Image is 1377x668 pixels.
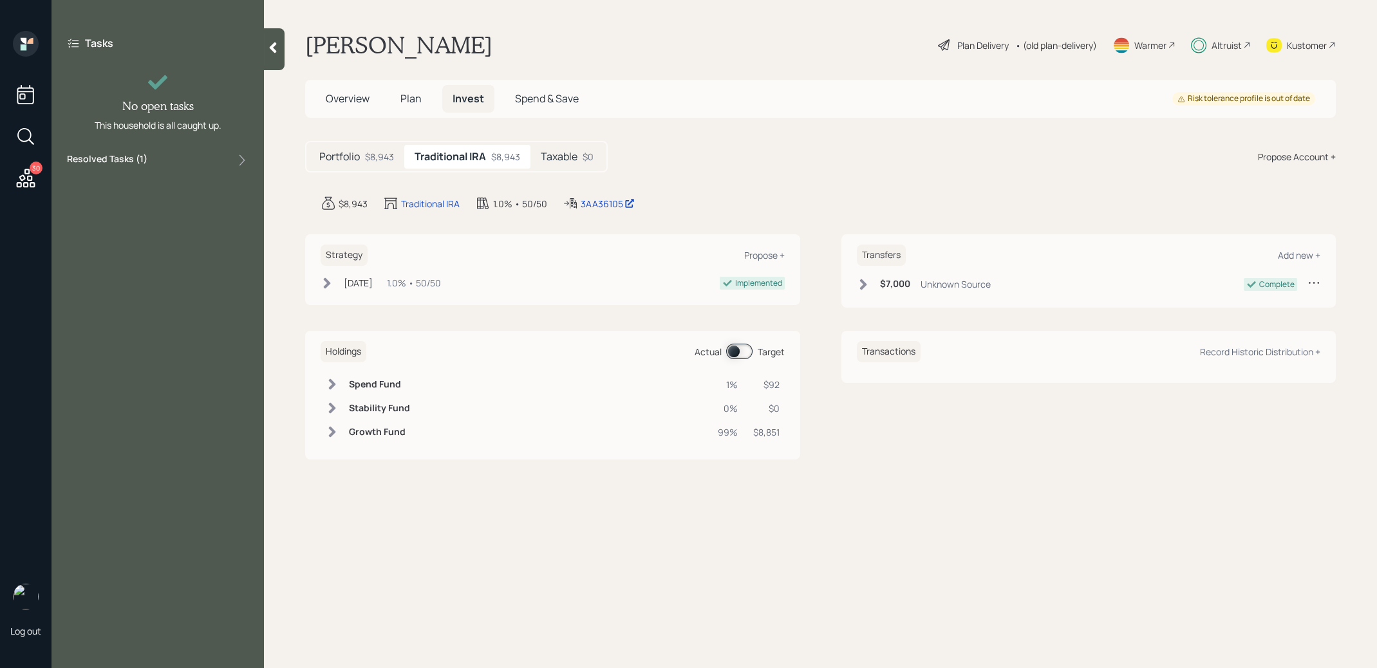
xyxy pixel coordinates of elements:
h6: Stability Fund [349,403,410,414]
div: Risk tolerance profile is out of date [1177,93,1310,104]
div: 1.0% • 50/50 [493,197,547,210]
h6: Growth Fund [349,427,410,438]
div: $8,943 [339,197,368,210]
div: Propose Account + [1258,150,1336,163]
div: $0 [753,402,780,415]
h1: [PERSON_NAME] [305,31,492,59]
div: Altruist [1212,39,1242,52]
div: 1% [718,378,738,391]
h6: Strategy [321,245,368,266]
div: Add new + [1278,249,1320,261]
div: Target [758,345,785,358]
div: Unknown Source [921,277,991,291]
div: Warmer [1134,39,1166,52]
div: This household is all caught up. [95,118,221,132]
div: [DATE] [344,276,373,290]
h6: Transfers [857,245,906,266]
div: • (old plan-delivery) [1015,39,1097,52]
div: $0 [583,150,594,163]
h5: Traditional IRA [415,151,486,163]
h6: Spend Fund [349,379,410,390]
img: treva-nostdahl-headshot.png [13,584,39,609]
h6: Holdings [321,341,366,362]
label: Tasks [85,36,113,50]
span: Spend & Save [515,91,579,106]
div: Actual [695,345,722,358]
div: Kustomer [1287,39,1327,52]
div: 0% [718,402,738,415]
div: 1.0% • 50/50 [387,276,441,290]
div: Implemented [735,277,782,289]
div: 30 [30,162,42,174]
div: $92 [753,378,780,391]
h5: Taxable [541,151,577,163]
div: 3AA36105 [581,197,635,210]
span: Overview [326,91,370,106]
div: Plan Delivery [957,39,1009,52]
h5: Portfolio [319,151,360,163]
div: Propose + [744,249,785,261]
div: Traditional IRA [401,197,460,210]
label: Resolved Tasks ( 1 ) [67,153,147,168]
h4: No open tasks [122,99,194,113]
div: $8,943 [491,150,520,163]
div: $8,943 [365,150,394,163]
h6: $7,000 [880,279,910,290]
div: Complete [1259,279,1295,290]
div: $8,851 [753,425,780,439]
div: Record Historic Distribution + [1200,346,1320,358]
span: Invest [453,91,484,106]
div: 99% [718,425,738,439]
div: Log out [10,625,41,637]
span: Plan [400,91,422,106]
h6: Transactions [857,341,921,362]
